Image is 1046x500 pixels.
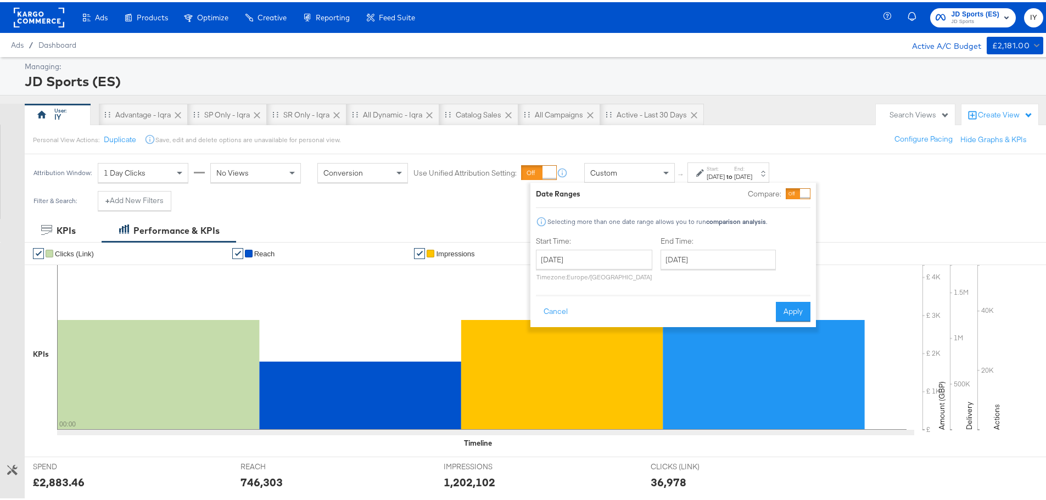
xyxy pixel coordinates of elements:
div: IY [54,110,61,120]
div: Save, edit and delete options are unavailable for personal view. [155,133,340,142]
div: All Campaigns [535,108,583,118]
div: Drag to reorder tab [524,109,530,115]
div: Performance & KPIs [133,222,220,235]
button: Apply [776,300,810,319]
button: +Add New Filters [98,189,171,209]
div: SR only - Iqra [283,108,329,118]
div: Drag to reorder tab [193,109,199,115]
div: Active - Last 30 Days [617,108,687,118]
label: Compare: [748,187,781,197]
span: Products [137,11,168,20]
label: End: [734,163,752,170]
div: [DATE] [707,170,725,179]
span: REACH [240,459,323,470]
span: Creative [258,11,287,20]
div: 746,303 [240,472,283,488]
span: Conversion [323,166,363,176]
span: JD Sports [951,15,999,24]
span: Ads [95,11,108,20]
button: Hide Graphs & KPIs [960,132,1027,143]
span: SPEND [33,459,115,470]
span: 1 Day Clicks [104,166,146,176]
button: £2,181.00 [987,35,1043,52]
div: JD Sports (ES) [25,70,1041,88]
a: ✔ [414,246,425,257]
div: Drag to reorder tab [272,109,278,115]
text: Actions [992,402,1002,428]
div: Attribution Window: [33,167,92,175]
div: [DATE] [734,170,752,179]
div: Drag to reorder tab [352,109,358,115]
strong: to [725,170,734,178]
span: Reporting [316,11,350,20]
span: Optimize [197,11,228,20]
span: ↑ [676,171,686,175]
div: Drag to reorder tab [445,109,451,115]
div: Catalog Sales [456,108,501,118]
label: Start: [707,163,725,170]
div: SP only - Iqra [204,108,250,118]
strong: comparison analysis [706,215,766,223]
div: Active A/C Budget [900,35,981,51]
div: Date Ranges [536,187,580,197]
label: Start Time: [536,234,652,244]
span: Reach [254,248,275,256]
div: KPIs [57,222,76,235]
span: Custom [590,166,617,176]
label: End Time: [661,234,780,244]
div: Search Views [890,108,949,118]
div: Selecting more than one date range allows you to run . [547,216,768,223]
button: IY [1024,6,1043,25]
span: Feed Suite [379,11,415,20]
span: Clicks (Link) [55,248,94,256]
button: Cancel [536,300,575,319]
div: 1,202,102 [444,472,495,488]
div: Timeline [464,436,492,446]
div: £2,181.00 [992,37,1030,50]
button: Configure Pacing [887,127,960,147]
div: Personal View Actions: [33,133,99,142]
div: £2,883.46 [33,472,85,488]
button: JD Sports (ES)JD Sports [930,6,1016,25]
span: JD Sports (ES) [951,7,999,18]
div: Advantage - Iqra [115,108,171,118]
span: No Views [216,166,249,176]
p: Timezone: Europe/[GEOGRAPHIC_DATA] [536,271,652,279]
div: Managing: [25,59,1041,70]
label: Use Unified Attribution Setting: [413,166,517,176]
a: ✔ [232,246,243,257]
div: All Dynamic - Iqra [363,108,422,118]
div: Create View [978,108,1033,119]
span: Ads [11,38,24,47]
span: IY [1028,9,1039,22]
a: ✔ [33,246,44,257]
text: Delivery [964,400,974,428]
button: Duplicate [104,132,136,143]
span: Impressions [436,248,474,256]
div: Drag to reorder tab [606,109,612,115]
div: Drag to reorder tab [104,109,110,115]
div: Filter & Search: [33,195,77,203]
div: KPIs [33,347,49,357]
strong: + [105,193,110,204]
span: IMPRESSIONS [444,459,526,470]
span: / [24,38,38,47]
div: 36,978 [651,472,686,488]
text: Amount (GBP) [937,379,947,428]
a: Dashboard [38,38,76,47]
span: CLICKS (LINK) [651,459,733,470]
